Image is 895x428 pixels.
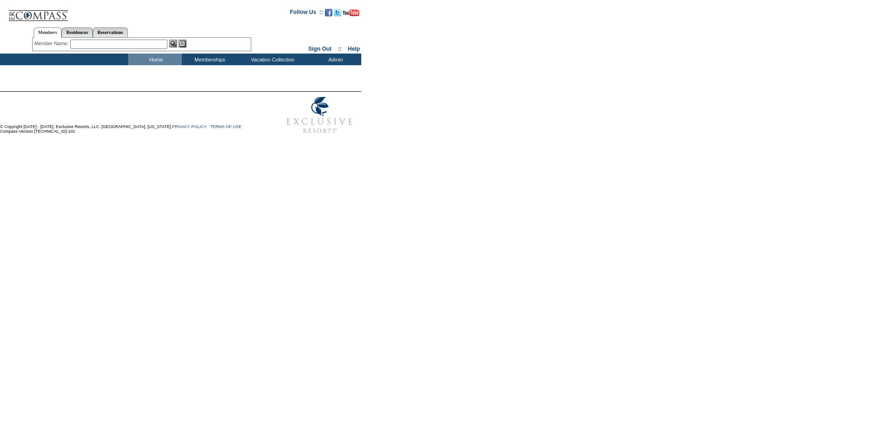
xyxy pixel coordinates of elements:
[290,8,323,19] td: Follow Us ::
[334,9,341,16] img: Follow us on Twitter
[338,46,342,52] span: ::
[179,40,186,48] img: Reservations
[34,40,70,48] div: Member Name:
[93,27,128,37] a: Reservations
[128,54,182,65] td: Home
[308,54,361,65] td: Admin
[169,40,177,48] img: View
[210,124,242,129] a: TERMS OF USE
[182,54,235,65] td: Memberships
[325,12,332,17] a: Become our fan on Facebook
[34,27,62,38] a: Members
[62,27,93,37] a: Residences
[348,46,360,52] a: Help
[235,54,308,65] td: Vacation Collection
[343,12,359,17] a: Subscribe to our YouTube Channel
[8,2,69,21] img: Compass Home
[308,46,331,52] a: Sign Out
[343,9,359,16] img: Subscribe to our YouTube Channel
[172,124,207,129] a: PRIVACY POLICY
[334,12,341,17] a: Follow us on Twitter
[325,9,332,16] img: Become our fan on Facebook
[278,92,361,138] img: Exclusive Resorts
